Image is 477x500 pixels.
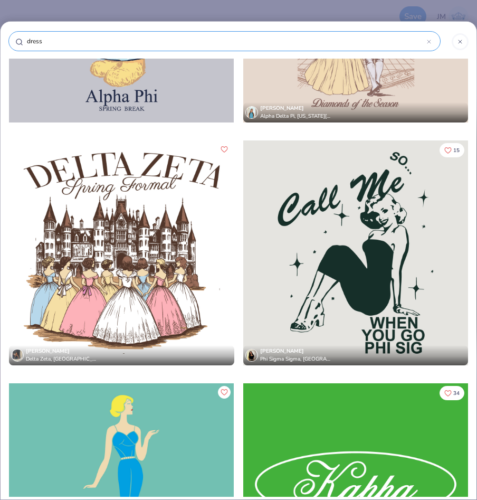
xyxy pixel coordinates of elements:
span: 34 [453,391,460,396]
button: Like [440,143,464,157]
span: Delta Zeta, [GEOGRAPHIC_DATA][US_STATE] [26,355,99,363]
span: [PERSON_NAME] [26,347,70,355]
button: Like [440,386,464,400]
span: Phi Sigma Sigma, [GEOGRAPHIC_DATA] [260,355,333,363]
button: Like [218,143,231,156]
span: [PERSON_NAME] [260,347,304,355]
span: [PERSON_NAME] [260,105,304,112]
span: 15 [453,147,460,153]
span: Alpha Delta Pi, [US_STATE][GEOGRAPHIC_DATA] [260,112,333,120]
input: Try "Alpha" [26,36,427,46]
button: Like [218,386,231,399]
